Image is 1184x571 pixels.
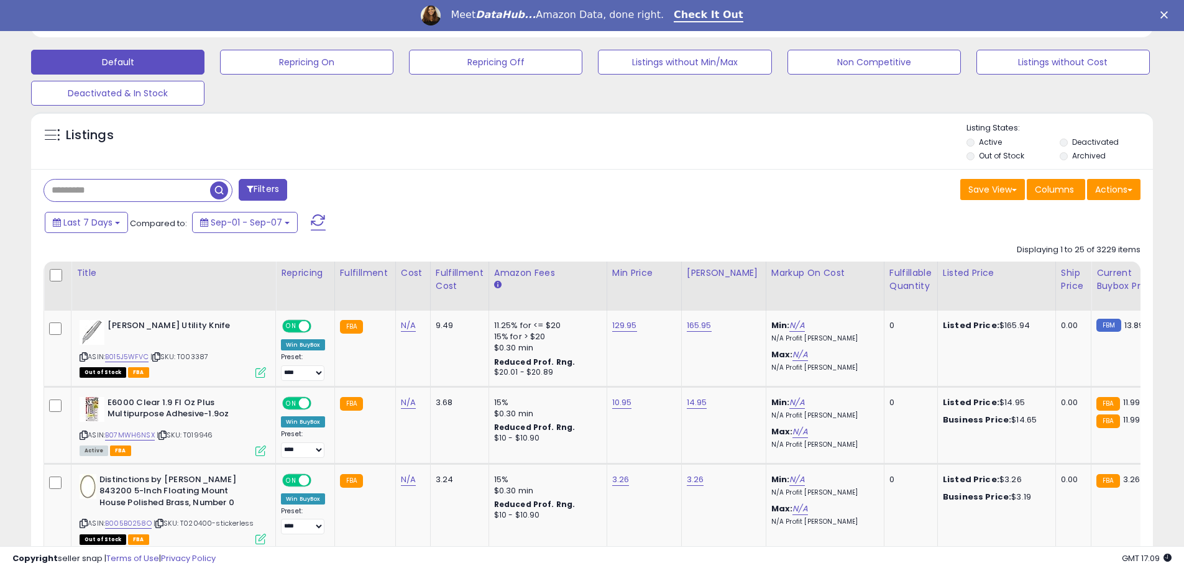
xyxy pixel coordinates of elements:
[401,396,416,409] a: N/A
[1017,244,1140,256] div: Displaying 1 to 25 of 3229 items
[612,319,637,332] a: 129.95
[771,334,874,343] p: N/A Profit [PERSON_NAME]
[150,352,208,362] span: | SKU: T003387
[1096,397,1119,411] small: FBA
[340,267,390,280] div: Fulfillment
[494,367,597,378] div: $20.01 - $20.89
[1123,473,1140,485] span: 3.26
[340,474,363,488] small: FBA
[771,473,790,485] b: Min:
[687,396,707,409] a: 14.95
[1061,320,1081,331] div: 0.00
[494,320,597,331] div: 11.25% for <= $20
[1124,319,1144,331] span: 13.89
[80,367,126,378] span: All listings that are currently out of stock and unavailable for purchase on Amazon
[128,367,149,378] span: FBA
[281,339,325,350] div: Win BuyBox
[108,397,259,423] b: E6000 Clear 1.9 Fl Oz Plus Multipurpose Adhesive-1.9oz
[494,474,597,485] div: 15%
[110,445,131,456] span: FBA
[436,320,479,331] div: 9.49
[789,473,804,486] a: N/A
[494,510,597,521] div: $10 - $10.90
[192,212,298,233] button: Sep-01 - Sep-07
[494,499,576,509] b: Reduced Prof. Rng.
[943,396,999,408] b: Listed Price:
[12,552,58,564] strong: Copyright
[1087,179,1140,200] button: Actions
[401,473,416,486] a: N/A
[1160,11,1173,19] div: Close
[66,127,114,144] h5: Listings
[281,493,325,505] div: Win BuyBox
[1123,414,1140,426] span: 11.99
[239,179,287,201] button: Filters
[283,321,299,332] span: ON
[789,396,804,409] a: N/A
[1096,474,1119,488] small: FBA
[598,50,771,75] button: Listings without Min/Max
[960,179,1025,200] button: Save View
[105,352,149,362] a: B015J5WFVC
[771,518,874,526] p: N/A Profit [PERSON_NAME]
[31,81,204,106] button: Deactivated & In Stock
[771,488,874,497] p: N/A Profit [PERSON_NAME]
[80,397,104,422] img: 512S7aHvNCL._SL40_.jpg
[943,414,1011,426] b: Business Price:
[771,411,874,420] p: N/A Profit [PERSON_NAME]
[494,267,602,280] div: Amazon Fees
[494,485,597,496] div: $0.30 min
[211,216,282,229] span: Sep-01 - Sep-07
[1096,267,1160,293] div: Current Buybox Price
[1061,474,1081,485] div: 0.00
[1096,414,1119,428] small: FBA
[792,503,807,515] a: N/A
[80,320,104,345] img: 31um4ljPyXL._SL40_.jpg
[451,9,664,21] div: Meet Amazon Data, done right.
[281,430,325,458] div: Preset:
[45,212,128,233] button: Last 7 Days
[889,320,928,331] div: 0
[771,503,793,514] b: Max:
[943,474,1046,485] div: $3.26
[281,507,325,535] div: Preset:
[12,553,216,565] div: seller snap | |
[1061,397,1081,408] div: 0.00
[80,397,266,455] div: ASIN:
[310,475,329,485] span: OFF
[1072,137,1119,147] label: Deactivated
[340,320,363,334] small: FBA
[612,396,632,409] a: 10.95
[76,267,270,280] div: Title
[687,267,761,280] div: [PERSON_NAME]
[281,267,329,280] div: Repricing
[1122,552,1172,564] span: 2025-09-15 17:09 GMT
[1027,179,1085,200] button: Columns
[771,267,879,280] div: Markup on Cost
[436,474,479,485] div: 3.24
[1123,396,1140,408] span: 11.99
[283,398,299,408] span: ON
[979,137,1002,147] label: Active
[475,9,536,21] i: DataHub...
[771,349,793,360] b: Max:
[281,416,325,427] div: Win BuyBox
[976,50,1150,75] button: Listings without Cost
[80,320,266,377] div: ASIN:
[789,319,804,332] a: N/A
[154,518,254,528] span: | SKU: T020400-stickerless
[494,422,576,432] b: Reduced Prof. Rng.
[108,320,259,335] b: [PERSON_NAME] Utility Knife
[943,491,1046,503] div: $3.19
[409,50,582,75] button: Repricing Off
[310,398,329,408] span: OFF
[436,267,484,293] div: Fulfillment Cost
[494,280,502,291] small: Amazon Fees.
[80,474,96,499] img: 31SnwXxe5aL._SL40_.jpg
[771,363,874,372] p: N/A Profit [PERSON_NAME]
[1096,319,1121,332] small: FBM
[105,518,152,529] a: B005B0258O
[687,319,712,332] a: 165.95
[105,430,155,441] a: B07MWH6NSX
[612,473,630,486] a: 3.26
